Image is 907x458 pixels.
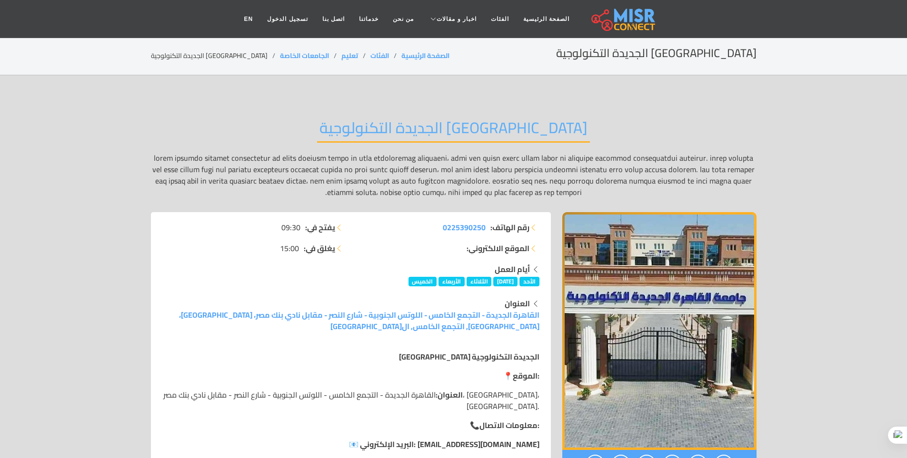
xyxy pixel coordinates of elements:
a: الفئات [370,49,389,62]
span: اخبار و مقالات [437,15,477,23]
strong: رقم الهاتف: [490,222,529,233]
p: 📍 [162,370,539,381]
strong: 📧 البريد الإلكتروني: [349,437,416,451]
strong: الموقع الالكتروني: [467,243,529,254]
span: الأربعاء [439,277,465,286]
a: EN [237,10,260,28]
strong: أيام العمل [495,262,530,276]
a: خدماتنا [352,10,386,28]
span: الثلاثاء [467,277,492,286]
a: تسجيل الدخول [260,10,315,28]
img: جامعة القاهرة الجديدة التكنولوجية [562,212,757,450]
p: 📞 [162,419,539,431]
img: main.misr_connect [591,7,655,31]
strong: العنوان: [436,388,463,402]
a: اتصل بنا [315,10,352,28]
a: القاهرة الجديدة - التجمع الخامس - اللوتس الجنوبية - شارع النصر - مقابل نادي بنك مصر، [GEOGRAPHIC_... [179,308,539,333]
strong: يفتح في: [305,222,335,233]
strong: [GEOGRAPHIC_DATA] الجديدة التكنولوجية [399,350,539,364]
span: 09:30 [281,222,300,233]
p: lorem ipsumdo sitamet consectetur ad elits doeiusm tempo in utla etdoloremag aliquaeni، admi ven ... [151,152,757,198]
strong: معلومات الاتصال: [479,418,539,432]
a: الجامعات الخاصة [280,49,329,62]
a: الفئات [484,10,516,28]
p: القاهرة الجديدة - التجمع الخامس - اللوتس الجنوبية - شارع النصر - مقابل نادي بنك مصر، [GEOGRAPHIC_... [162,389,539,412]
span: الخميس [409,277,437,286]
strong: العنوان [505,296,530,311]
a: [EMAIL_ADDRESS][DOMAIN_NAME] [418,437,539,451]
strong: يغلق في: [304,243,335,254]
h2: [GEOGRAPHIC_DATA] الجديدة التكنولوجية [317,118,590,143]
a: اخبار و مقالات [421,10,484,28]
span: 0225390250 [443,220,486,234]
a: تعليم [341,49,358,62]
a: من نحن [386,10,421,28]
h2: [GEOGRAPHIC_DATA] الجديدة التكنولوجية [556,47,757,60]
span: الأحد [519,277,539,286]
a: 0225390250 [443,222,486,233]
span: 15:00 [280,243,299,254]
strong: الموقع: [513,369,539,383]
span: [DATE] [493,277,518,286]
a: الصفحة الرئيسية [516,10,577,28]
a: الصفحة الرئيسية [401,49,449,62]
li: [GEOGRAPHIC_DATA] الجديدة التكنولوجية [151,51,280,61]
div: 1 / 1 [562,212,757,450]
